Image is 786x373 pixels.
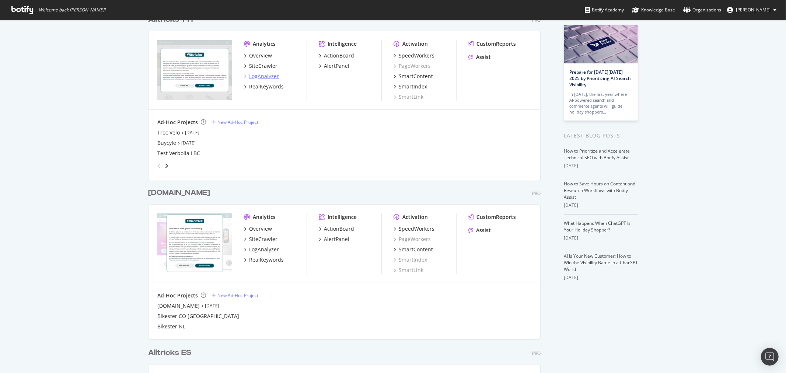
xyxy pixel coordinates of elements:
div: Ad-Hoc Projects [157,119,198,126]
a: SiteCrawler [244,236,277,243]
div: Analytics [253,213,276,221]
div: Activation [402,213,428,221]
div: Overview [249,52,272,59]
a: New Ad-Hoc Project [212,119,258,125]
a: SmartIndex [394,83,427,90]
div: Assist [476,53,491,61]
div: RealKeywords [249,256,284,264]
div: [DOMAIN_NAME] [157,302,200,310]
a: Alltricks ES [148,348,194,358]
a: Overview [244,52,272,59]
div: Pro [532,190,541,196]
img: alltricks.nl [157,213,232,273]
div: Knowledge Base [632,6,675,14]
div: angle-left [154,160,164,172]
div: Open Intercom Messenger [761,348,779,366]
div: Analytics [253,40,276,48]
a: PageWorkers [394,62,431,70]
div: Alltricks ES [148,348,191,358]
div: SiteCrawler [249,236,277,243]
a: SiteCrawler [244,62,277,70]
a: AI Is Your New Customer: How to Win the Visibility Battle in a ChatGPT World [564,253,638,272]
div: [DATE] [564,235,638,241]
div: Organizations [683,6,721,14]
div: In [DATE], the first year where AI-powered search and commerce agents will guide holiday shoppers… [570,91,632,115]
div: SmartContent [399,246,433,253]
div: AlertPanel [324,236,349,243]
a: [DATE] [185,129,199,136]
a: Overview [244,225,272,233]
span: Welcome back, [PERSON_NAME] ! [39,7,105,13]
div: Overview [249,225,272,233]
a: AlertPanel [319,62,349,70]
a: RealKeywords [244,256,284,264]
div: [DATE] [564,274,638,281]
div: [DATE] [564,163,638,169]
div: LogAnalyzer [249,73,279,80]
div: Activation [402,40,428,48]
a: SmartContent [394,246,433,253]
a: How to Prioritize and Accelerate Technical SEO with Botify Assist [564,148,630,161]
a: RealKeywords [244,83,284,90]
div: LogAnalyzer [249,246,279,253]
div: [DATE] [564,202,638,209]
div: Intelligence [328,40,357,48]
div: Latest Blog Posts [564,132,638,140]
button: [PERSON_NAME] [721,4,782,16]
a: Prepare for [DATE][DATE] 2025 by Prioritizing AI Search Visibility [570,69,631,88]
div: angle-right [164,162,169,170]
div: Botify Academy [585,6,624,14]
div: RealKeywords [249,83,284,90]
a: LogAnalyzer [244,73,279,80]
div: AlertPanel [324,62,349,70]
div: SpeedWorkers [399,52,434,59]
a: Assist [468,53,491,61]
a: SpeedWorkers [394,52,434,59]
div: SiteCrawler [249,62,277,70]
div: [DOMAIN_NAME] [148,188,210,198]
a: Bikester NL [157,323,185,330]
div: SpeedWorkers [399,225,434,233]
a: CustomReports [468,40,516,48]
a: New Ad-Hoc Project [212,292,258,299]
div: SmartLink [394,266,423,274]
div: New Ad-Hoc Project [217,292,258,299]
div: CustomReports [476,40,516,48]
div: PageWorkers [394,236,431,243]
a: Buycyle [157,139,176,147]
a: CustomReports [468,213,516,221]
a: LogAnalyzer [244,246,279,253]
a: SmartLink [394,93,423,101]
a: How to Save Hours on Content and Research Workflows with Botify Assist [564,181,636,200]
a: What Happens When ChatGPT Is Your Holiday Shopper? [564,220,631,233]
a: SmartIndex [394,256,427,264]
a: AlertPanel [319,236,349,243]
div: Pro [532,350,541,356]
div: CustomReports [476,213,516,221]
div: Intelligence [328,213,357,221]
div: ActionBoard [324,52,354,59]
div: SmartIndex [399,83,427,90]
a: [DATE] [205,303,219,309]
a: SpeedWorkers [394,225,434,233]
a: Test Verbolia LBC [157,150,200,157]
div: SmartContent [399,73,433,80]
a: [DATE] [181,140,196,146]
a: ActionBoard [319,52,354,59]
span: Cousseau Victor [736,7,771,13]
a: [DOMAIN_NAME] [148,188,213,198]
div: Ad-Hoc Projects [157,292,198,299]
a: Bikester CO [GEOGRAPHIC_DATA] [157,313,239,320]
a: Troc Velo [157,129,180,136]
img: Prepare for Black Friday 2025 by Prioritizing AI Search Visibility [564,25,638,63]
a: SmartContent [394,73,433,80]
div: Assist [476,227,491,234]
div: ActionBoard [324,225,354,233]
